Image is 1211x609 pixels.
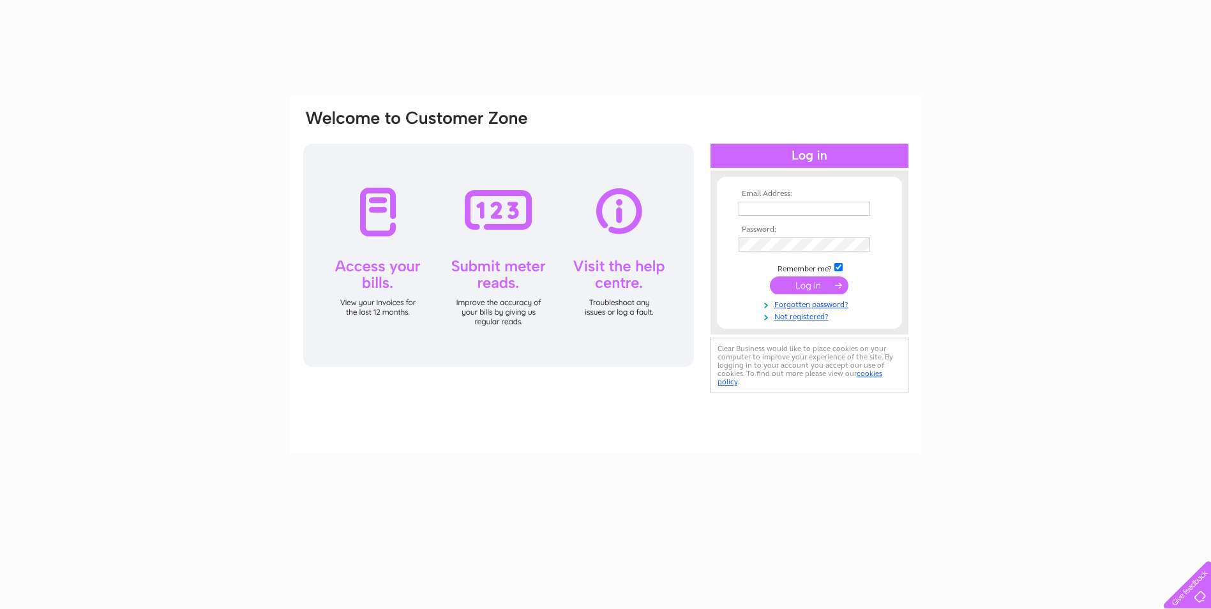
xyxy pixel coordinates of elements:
[739,310,884,322] a: Not registered?
[770,276,848,294] input: Submit
[735,190,884,199] th: Email Address:
[739,297,884,310] a: Forgotten password?
[735,225,884,234] th: Password:
[735,261,884,274] td: Remember me?
[718,369,882,386] a: cookies policy
[711,338,908,393] div: Clear Business would like to place cookies on your computer to improve your experience of the sit...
